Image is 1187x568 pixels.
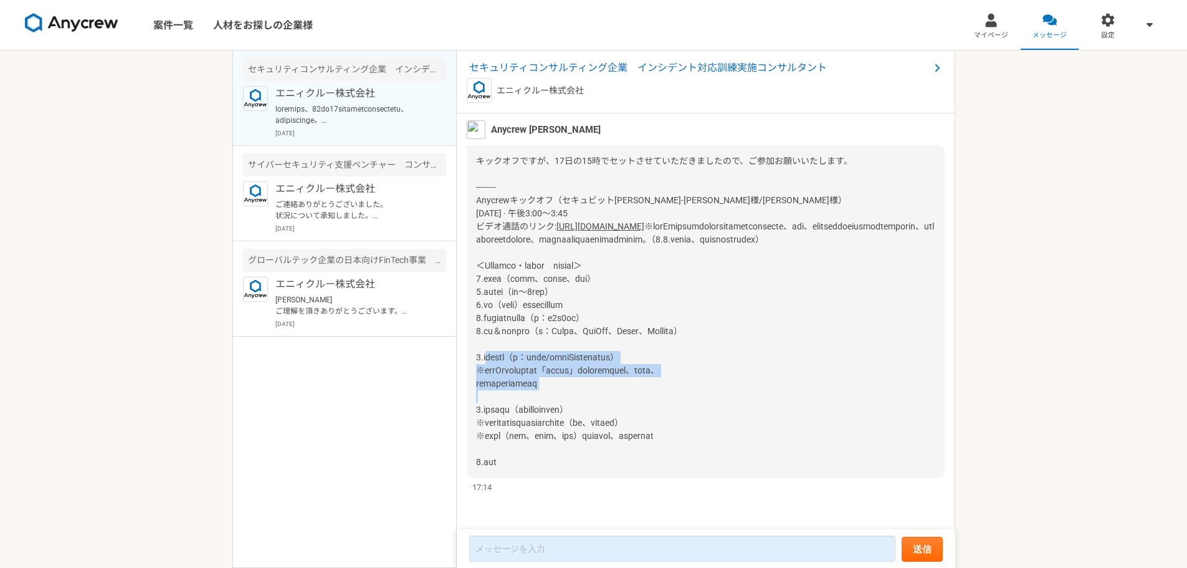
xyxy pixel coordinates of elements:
[275,294,429,317] p: [PERSON_NAME] ご理解を頂きありがとうございます。 是非ともご紹介を頂ければ幸いです。 よろしくお願いします
[1101,31,1115,41] span: 設定
[476,221,934,467] span: ※lorEmipsumdolorsitametconsecte、adi、elitseddoeiusmodtemporin、utlaboreetdolore、magnaaliquaenimadmi...
[25,13,118,33] img: 8DqYSo04kwAAAAASUVORK5CYII=
[556,221,644,231] a: [URL][DOMAIN_NAME]
[243,58,446,81] div: セキュリティコンサルティング企業 インシデント対応訓練実施コンサルタント
[275,319,446,329] p: [DATE]
[491,123,601,137] span: Anycrew [PERSON_NAME]
[275,86,429,101] p: エニィクルー株式会社
[275,128,446,138] p: [DATE]
[467,78,492,103] img: logo_text_blue_01.png
[243,181,268,206] img: logo_text_blue_01.png
[497,84,584,97] p: エニィクルー株式会社
[275,199,429,221] p: ご連絡ありがとうございました。 状況について承知しました。 新たな動きがありましたらご連絡ください。お待ちしています。 引き続きよろしくお願い致します。
[275,103,429,126] p: loremips、82do17sitametconsectetu、adipiscinge。 -------- Seddoeiusmod（temporinc-utl/etd） 84m 64a (e...
[472,481,492,493] span: 17:14
[476,156,852,231] span: キックオフですが、17日の15時でセットさせていただきましたので、ご参加お願いいたします。 -------- Anycrewキックオフ（セキュビット[PERSON_NAME]-[PERSON_N...
[243,277,268,302] img: logo_text_blue_01.png
[469,60,930,75] span: セキュリティコンサルティング企業 インシデント対応訓練実施コンサルタント
[275,224,446,233] p: [DATE]
[243,249,446,272] div: グローバルテック企業の日本向けFinTech事業 ITサポート業務（社内）
[1032,31,1067,41] span: メッセージ
[974,31,1008,41] span: マイページ
[243,86,268,111] img: logo_text_blue_01.png
[275,277,429,292] p: エニィクルー株式会社
[243,153,446,176] div: サイバーセキュリティ支援ベンチャー コンサルタント募集
[467,120,485,139] img: MHYT8150_2.jpg
[275,181,429,196] p: エニィクルー株式会社
[902,537,943,562] button: 送信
